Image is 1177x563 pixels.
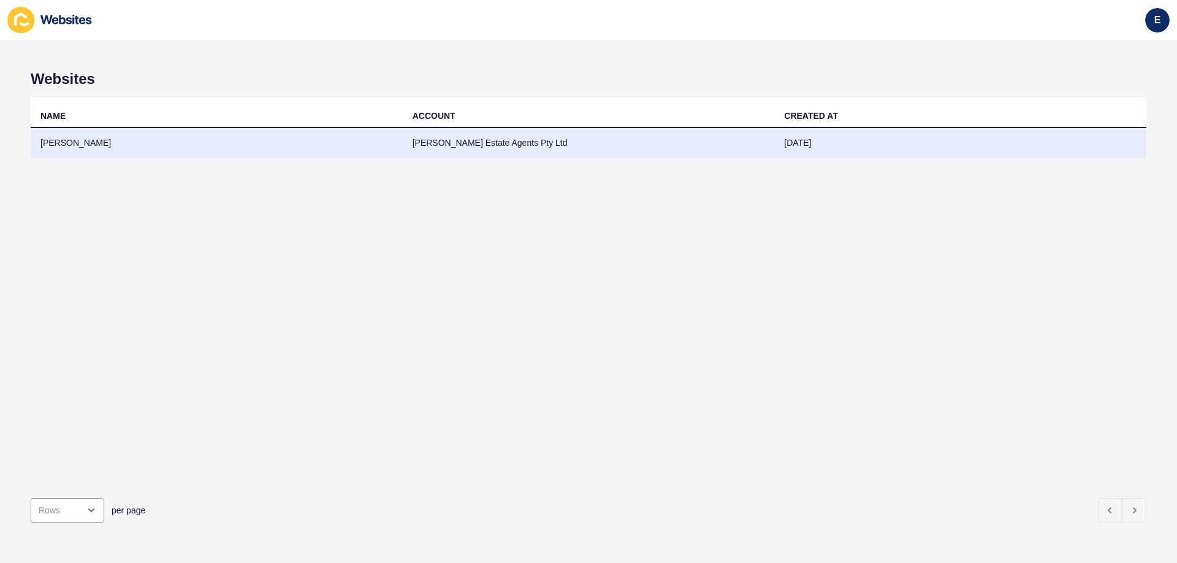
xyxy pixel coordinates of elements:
[784,110,838,122] div: CREATED AT
[31,128,403,158] td: [PERSON_NAME]
[40,110,66,122] div: NAME
[31,498,104,523] div: open menu
[112,504,145,516] span: per page
[774,128,1146,158] td: [DATE]
[403,128,775,158] td: [PERSON_NAME] Estate Agents Pty Ltd
[31,70,1146,88] h1: Websites
[413,110,455,122] div: ACCOUNT
[1154,14,1161,26] span: e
